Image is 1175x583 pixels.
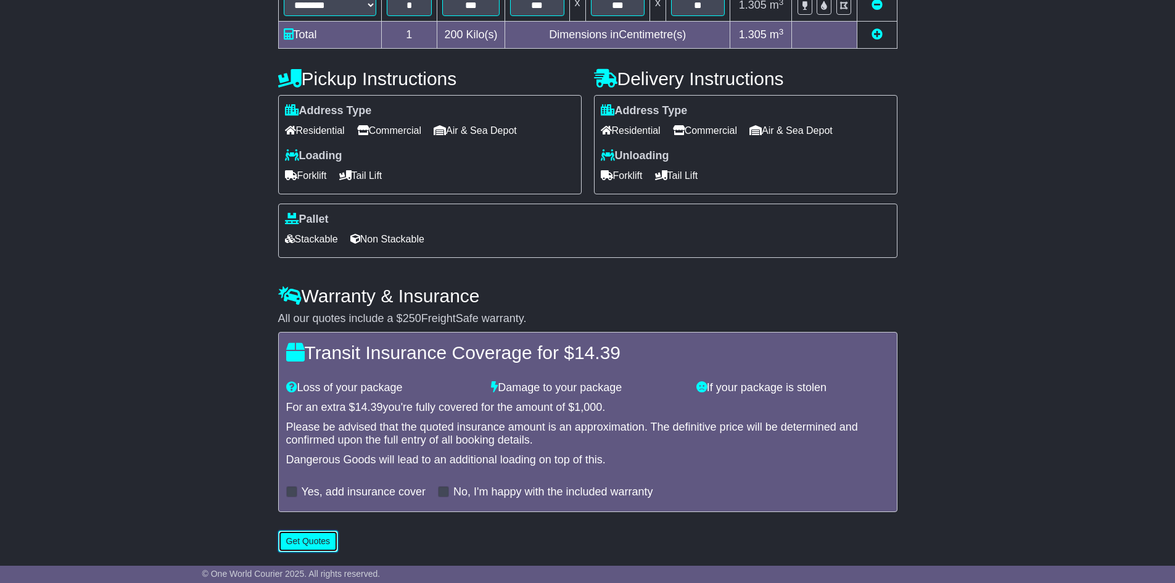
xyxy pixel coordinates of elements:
[278,531,339,552] button: Get Quotes
[286,342,889,363] h4: Transit Insurance Coverage for $
[339,166,382,185] span: Tail Lift
[285,121,345,140] span: Residential
[601,149,669,163] label: Unloading
[403,312,421,325] span: 250
[278,286,897,306] h4: Warranty & Insurance
[673,121,737,140] span: Commercial
[749,121,833,140] span: Air & Sea Depot
[485,381,690,395] div: Damage to your package
[357,121,421,140] span: Commercial
[434,121,517,140] span: Air & Sea Depot
[445,28,463,41] span: 200
[278,68,582,89] h4: Pickup Instructions
[350,229,424,249] span: Non Stackable
[779,27,784,36] sup: 3
[739,28,767,41] span: 1.305
[285,166,327,185] span: Forklift
[302,486,426,499] label: Yes, add insurance cover
[286,421,889,447] div: Please be advised that the quoted insurance amount is an approximation. The definitive price will...
[278,312,897,326] div: All our quotes include a $ FreightSafe warranty.
[285,229,338,249] span: Stackable
[594,68,897,89] h4: Delivery Instructions
[574,342,620,363] span: 14.39
[453,486,653,499] label: No, I'm happy with the included warranty
[285,213,329,226] label: Pallet
[437,22,505,49] td: Kilo(s)
[770,28,784,41] span: m
[381,22,437,49] td: 1
[280,381,485,395] div: Loss of your package
[285,104,372,118] label: Address Type
[285,149,342,163] label: Loading
[286,401,889,415] div: For an extra $ you're fully covered for the amount of $ .
[286,453,889,467] div: Dangerous Goods will lead to an additional loading on top of this.
[655,166,698,185] span: Tail Lift
[355,401,383,413] span: 14.39
[601,166,643,185] span: Forklift
[202,569,381,579] span: © One World Courier 2025. All rights reserved.
[872,28,883,41] a: Add new item
[690,381,896,395] div: If your package is stolen
[601,121,661,140] span: Residential
[505,22,730,49] td: Dimensions in Centimetre(s)
[278,22,381,49] td: Total
[574,401,602,413] span: 1,000
[601,104,688,118] label: Address Type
